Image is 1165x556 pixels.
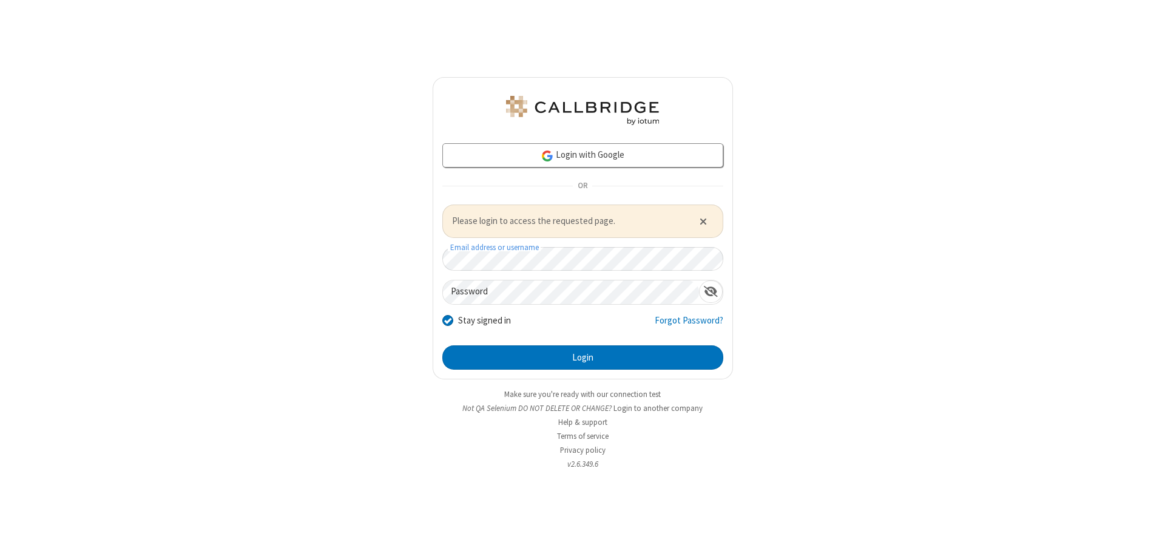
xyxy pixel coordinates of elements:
[655,314,723,337] a: Forgot Password?
[433,402,733,414] li: Not QA Selenium DO NOT DELETE OR CHANGE?
[560,445,606,455] a: Privacy policy
[443,280,699,304] input: Password
[573,178,592,195] span: OR
[442,143,723,168] a: Login with Google
[558,417,607,427] a: Help & support
[433,458,733,470] li: v2.6.349.6
[504,96,661,125] img: QA Selenium DO NOT DELETE OR CHANGE
[442,345,723,370] button: Login
[442,247,723,271] input: Email address or username
[458,314,511,328] label: Stay signed in
[452,214,684,228] span: Please login to access the requested page.
[613,402,703,414] button: Login to another company
[557,431,609,441] a: Terms of service
[693,212,713,230] button: Close alert
[541,149,554,163] img: google-icon.png
[699,280,723,303] div: Show password
[504,389,661,399] a: Make sure you're ready with our connection test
